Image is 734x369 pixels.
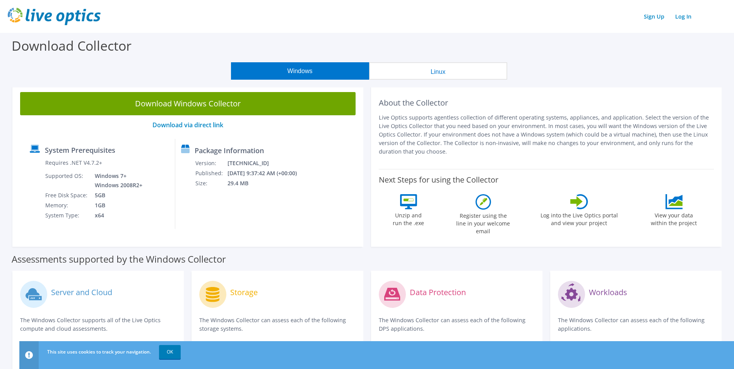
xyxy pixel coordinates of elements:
[379,113,714,156] p: Live Optics supports agentless collection of different operating systems, appliances, and applica...
[227,158,307,168] td: [TECHNICAL_ID]
[159,345,181,359] a: OK
[20,92,356,115] a: Download Windows Collector
[8,8,101,25] img: live_optics_svg.svg
[589,289,627,296] label: Workloads
[646,209,702,227] label: View your data within the project
[12,37,132,55] label: Download Collector
[231,62,369,80] button: Windows
[195,158,227,168] td: Version:
[558,316,714,333] p: The Windows Collector can assess each of the following applications.
[45,146,115,154] label: System Prerequisites
[227,178,307,188] td: 29.4 MB
[195,168,227,178] td: Published:
[671,11,695,22] a: Log In
[45,210,89,220] td: System Type:
[45,200,89,210] td: Memory:
[640,11,668,22] a: Sign Up
[195,178,227,188] td: Size:
[51,289,112,296] label: Server and Cloud
[89,210,144,220] td: x64
[45,190,89,200] td: Free Disk Space:
[379,316,535,333] p: The Windows Collector can assess each of the following DPS applications.
[89,200,144,210] td: 1GB
[12,255,226,263] label: Assessments supported by the Windows Collector
[152,121,223,129] a: Download via direct link
[20,316,176,333] p: The Windows Collector supports all of the Live Optics compute and cloud assessments.
[195,147,264,154] label: Package Information
[540,209,618,227] label: Log into the Live Optics portal and view your project
[45,159,102,167] label: Requires .NET V4.7.2+
[47,348,151,355] span: This site uses cookies to track your navigation.
[369,62,507,80] button: Linux
[89,190,144,200] td: 5GB
[199,316,355,333] p: The Windows Collector can assess each of the following storage systems.
[454,210,512,235] label: Register using the line in your welcome email
[410,289,466,296] label: Data Protection
[45,171,89,190] td: Supported OS:
[89,171,144,190] td: Windows 7+ Windows 2008R2+
[230,289,258,296] label: Storage
[379,98,714,108] h2: About the Collector
[391,209,426,227] label: Unzip and run the .exe
[379,175,498,184] label: Next Steps for using the Collector
[227,168,307,178] td: [DATE] 9:37:42 AM (+00:00)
